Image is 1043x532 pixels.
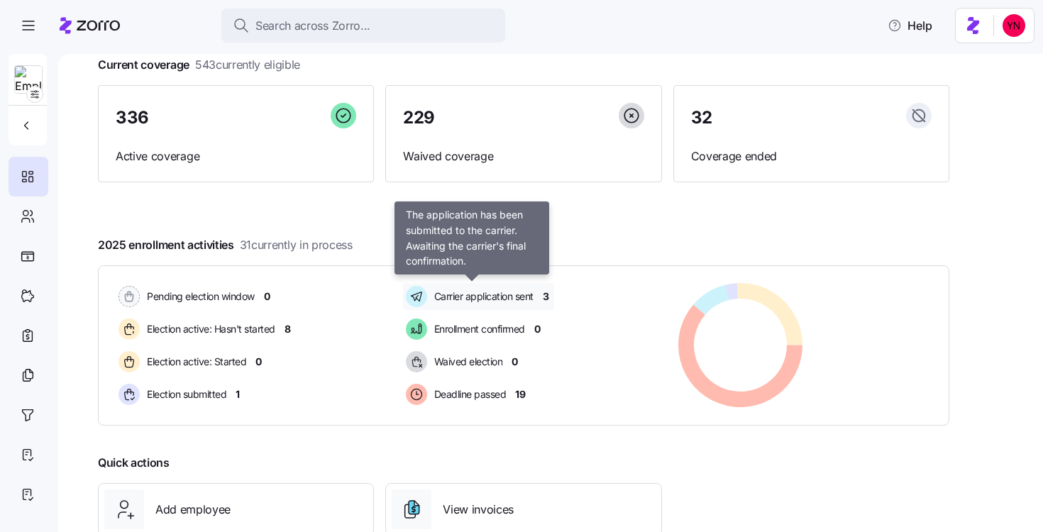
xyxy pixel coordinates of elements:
[430,387,507,401] span: Deadline passed
[512,355,518,369] span: 0
[116,109,149,126] span: 336
[443,501,514,519] span: View invoices
[403,109,435,126] span: 229
[430,289,534,304] span: Carrier application sent
[876,11,944,40] button: Help
[430,355,503,369] span: Waived election
[143,355,246,369] span: Election active: Started
[691,109,712,126] span: 32
[543,289,549,304] span: 3
[285,322,291,336] span: 8
[143,387,226,401] span: Election submitted
[155,501,231,519] span: Add employee
[116,148,356,165] span: Active coverage
[15,66,42,94] img: Employer logo
[691,148,932,165] span: Coverage ended
[98,56,300,74] span: Current coverage
[534,322,541,336] span: 0
[143,289,255,304] span: Pending election window
[98,236,353,254] span: 2025 enrollment activities
[221,9,505,43] button: Search across Zorro...
[143,322,275,336] span: Election active: Hasn't started
[430,322,525,336] span: Enrollment confirmed
[195,56,300,74] span: 543 currently eligible
[236,387,240,401] span: 1
[98,454,170,472] span: Quick actions
[403,148,644,165] span: Waived coverage
[888,17,932,34] span: Help
[255,17,370,35] span: Search across Zorro...
[240,236,353,254] span: 31 currently in process
[264,289,270,304] span: 0
[515,387,525,401] span: 19
[1003,14,1025,37] img: 113f96d2b49c10db4a30150f42351c8a
[255,355,262,369] span: 0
